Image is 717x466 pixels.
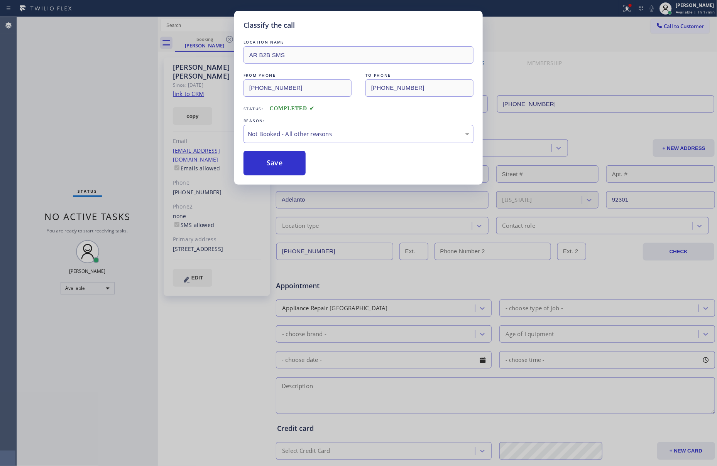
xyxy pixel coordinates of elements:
[244,71,352,79] div: FROM PHONE
[248,130,469,138] div: Not Booked - All other reasons
[244,106,264,111] span: Status:
[244,117,473,125] div: REASON:
[270,106,315,111] span: COMPLETED
[244,151,306,175] button: Save
[365,79,473,97] input: To phone
[244,38,473,46] div: LOCATION NAME
[365,71,473,79] div: TO PHONE
[244,20,295,30] h5: Classify the call
[244,79,352,97] input: From phone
